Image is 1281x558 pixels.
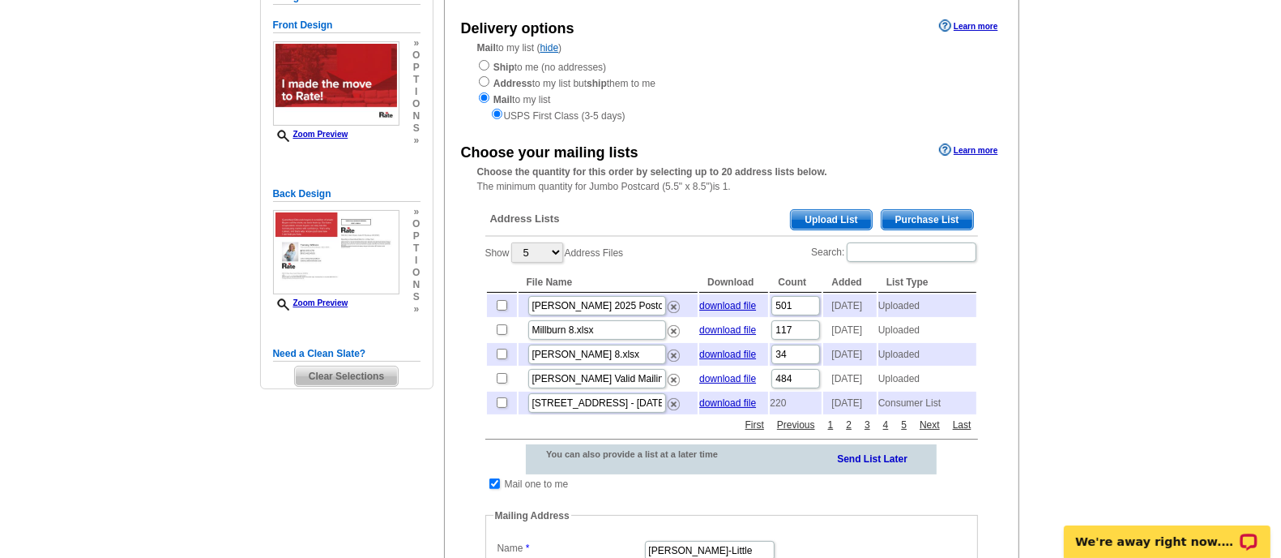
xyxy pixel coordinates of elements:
td: Uploaded [878,319,976,341]
td: Uploaded [878,294,976,317]
label: Search: [811,241,977,264]
span: n [412,279,420,291]
span: t [412,243,420,255]
a: Remove this list [668,298,680,309]
span: n [412,110,420,122]
td: [DATE] [823,343,876,366]
a: download file [699,373,756,384]
a: Remove this list [668,395,680,406]
th: List Type [878,273,976,293]
a: Remove this list [668,346,680,358]
a: Learn more [939,144,997,157]
img: delete.png [668,301,680,313]
a: Next [916,418,944,432]
select: ShowAddress Files [511,243,563,263]
div: to me (no addresses) to my list but them to me to my list [477,58,986,123]
span: p [412,230,420,243]
span: Address Lists [490,212,560,226]
img: delete.png [668,325,680,337]
span: » [412,37,420,49]
th: File Name [519,273,698,293]
a: 2 [842,418,856,432]
span: o [412,98,420,110]
td: 220 [770,392,822,414]
legend: Mailing Address [493,509,571,523]
td: Mail one to me [504,476,570,492]
iframe: LiveChat chat widget [1053,507,1281,558]
a: 5 [897,418,911,432]
span: t [412,74,420,86]
img: small-thumb.jpg [273,210,399,294]
a: Send List Later [837,450,907,466]
a: 4 [879,418,893,432]
a: hide [540,42,559,54]
h5: Need a Clean Slate? [273,346,421,362]
div: The minimum quantity for Jumbo Postcard (5.5" x 8.5")is 1. [445,165,1018,194]
label: Show Address Files [485,241,624,264]
img: delete.png [668,398,680,410]
img: delete.png [668,350,680,362]
a: Zoom Preview [273,130,348,139]
td: [DATE] [823,367,876,390]
a: Remove this list [668,371,680,382]
label: Name [497,541,643,556]
strong: Ship [493,62,515,73]
span: i [412,86,420,98]
img: small-thumb.jpg [273,41,399,126]
span: o [412,267,420,279]
input: Search: [847,243,976,262]
span: o [412,49,420,62]
td: Uploaded [878,367,976,390]
strong: Mail [493,94,512,105]
span: s [412,122,420,135]
div: USPS First Class (3-5 days) [477,107,986,123]
td: Uploaded [878,343,976,366]
div: You can also provide a list at a later time [526,444,760,464]
th: Added [823,273,876,293]
a: download file [699,324,756,336]
div: to my list ( ) [445,41,1018,123]
strong: ship [587,78,607,89]
h5: Back Design [273,187,421,202]
span: Upload List [791,210,871,230]
a: Previous [773,418,819,432]
div: Delivery options [461,18,574,40]
span: » [412,303,420,315]
th: Count [770,273,822,293]
a: 1 [824,418,838,432]
span: o [412,218,420,230]
strong: Choose the quantity for this order by selecting up to 20 address lists below. [477,166,827,178]
span: p [412,62,420,74]
a: download file [699,349,756,360]
img: delete.png [668,374,680,386]
a: Zoom Preview [273,298,348,307]
span: » [412,135,420,147]
span: i [412,255,420,267]
span: Purchase List [882,210,973,230]
strong: Address [493,78,532,89]
span: » [412,206,420,218]
td: Consumer List [878,392,976,414]
td: [DATE] [823,294,876,317]
a: 3 [860,418,874,432]
div: Choose your mailing lists [461,142,638,164]
td: [DATE] [823,319,876,341]
td: [DATE] [823,392,876,414]
a: Remove this list [668,322,680,333]
a: download file [699,300,756,311]
span: s [412,291,420,303]
a: First [741,418,768,432]
span: Clear Selections [295,367,398,386]
a: Last [949,418,976,432]
h5: Front Design [273,18,421,33]
th: Download [699,273,768,293]
a: download file [699,397,756,409]
a: Learn more [939,19,997,32]
strong: Mail [477,42,496,54]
